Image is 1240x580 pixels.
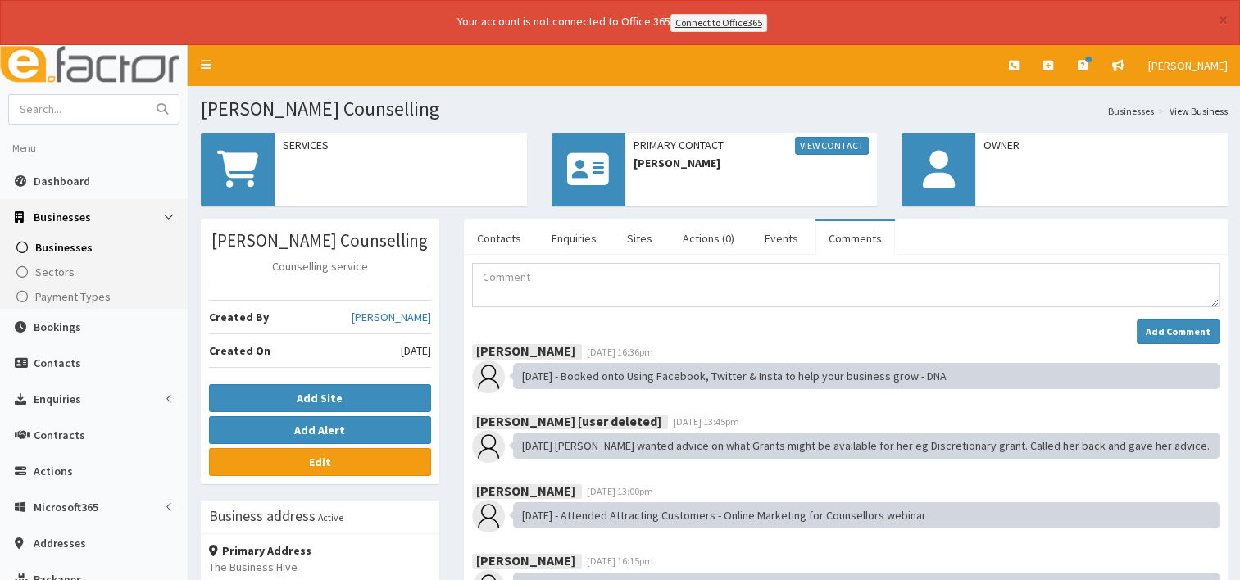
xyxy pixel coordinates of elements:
[476,412,661,428] b: [PERSON_NAME] [user deleted]
[1136,45,1240,86] a: [PERSON_NAME]
[472,263,1220,307] textarea: Comment
[673,415,739,428] span: [DATE] 13:45pm
[133,13,1092,32] div: Your account is not connected to Office 365
[1154,104,1228,118] li: View Business
[401,342,431,359] span: [DATE]
[513,433,1220,459] div: [DATE] [PERSON_NAME] wanted advice on what Grants might be available for her eg Discretionary gra...
[34,536,86,551] span: Addresses
[983,137,1220,153] span: Owner
[9,95,147,124] input: Search...
[476,551,575,568] b: [PERSON_NAME]
[476,482,575,498] b: [PERSON_NAME]
[1146,325,1210,338] strong: Add Comment
[634,155,870,171] span: [PERSON_NAME]
[670,221,747,256] a: Actions (0)
[209,509,316,523] h3: Business address
[1137,319,1220,344] button: Add Comment
[587,555,653,567] span: [DATE] 16:15pm
[309,455,331,469] b: Edit
[35,289,111,304] span: Payment Types
[752,221,811,256] a: Events
[670,14,767,32] a: Connect to Office365
[209,258,431,274] p: Counselling service
[201,98,1228,120] h1: [PERSON_NAME] Counselling
[1108,104,1154,118] a: Businesses
[513,363,1220,389] div: [DATE] - Booked onto Using Facebook, Twitter & Insta to help your business grow - DNA
[634,137,870,155] span: Primary Contact
[35,265,75,279] span: Sectors
[34,174,90,188] span: Dashboard
[815,221,895,256] a: Comments
[476,342,575,359] b: [PERSON_NAME]
[34,392,81,406] span: Enquiries
[209,343,270,358] b: Created On
[297,391,343,406] b: Add Site
[4,284,188,309] a: Payment Types
[795,137,869,155] a: View Contact
[34,356,81,370] span: Contacts
[4,235,188,260] a: Businesses
[34,464,73,478] span: Actions
[352,309,431,325] a: [PERSON_NAME]
[587,346,653,358] span: [DATE] 16:36pm
[587,485,653,497] span: [DATE] 13:00pm
[34,319,81,334] span: Bookings
[1219,11,1228,29] button: ×
[34,500,98,514] span: Microsoft365
[1148,58,1228,73] span: [PERSON_NAME]
[209,231,431,250] h3: [PERSON_NAME] Counselling
[34,210,91,224] span: Businesses
[209,416,431,444] button: Add Alert
[34,428,85,442] span: Contracts
[35,240,93,255] span: Businesses
[209,448,431,476] a: Edit
[294,423,345,437] b: Add Alert
[283,137,519,153] span: Services
[318,511,343,523] small: Active
[4,260,188,284] a: Sectors
[538,221,610,256] a: Enquiries
[513,502,1220,528] div: [DATE] - Attended Attracting Customers - Online Marketing for Counsellors webinar
[209,543,311,558] strong: Primary Address
[614,221,665,256] a: Sites
[209,310,269,324] b: Created By
[464,221,534,256] a: Contacts
[209,559,431,575] p: The Business Hive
